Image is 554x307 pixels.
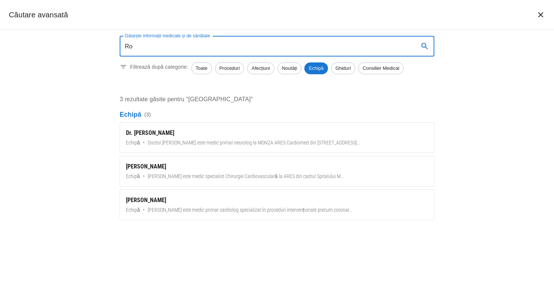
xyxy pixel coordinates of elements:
[148,206,352,214] span: [PERSON_NAME] este medic primar cardiolog specializat în proceduri intervenționale precum coronar...
[148,173,344,180] span: [PERSON_NAME] este medic specialist Chirurgie Cardiovasculară la ARES din cadrul Spitalului M ...
[278,65,301,72] span: Noutăți
[331,65,355,72] span: Ghiduri
[358,62,404,74] div: Consilier Medical
[126,206,140,214] span: Echipă
[143,139,145,147] span: •
[120,95,434,104] p: 3 rezultate găsite pentru "[GEOGRAPHIC_DATA]"
[277,62,301,74] div: Noutăți
[126,162,428,171] div: [PERSON_NAME]
[126,196,428,205] div: [PERSON_NAME]
[532,6,550,24] button: închide căutarea
[215,62,244,74] div: Proceduri
[331,62,355,74] div: Ghiduri
[304,62,328,74] div: Echipă
[126,129,428,137] div: Dr. [PERSON_NAME]
[247,62,274,74] div: Afecțiuni
[416,37,434,55] button: search
[126,173,140,180] span: Echipă
[126,139,140,147] span: Echipă
[192,65,212,72] span: Toate
[125,33,210,39] label: Găsește informații medicale și de sănătate
[215,65,244,72] span: Proceduri
[120,190,434,220] a: [PERSON_NAME]Echipă•[PERSON_NAME] este medic primar cardiolog specializat în proceduri intervenți...
[120,156,434,187] a: [PERSON_NAME]Echipă•[PERSON_NAME] este medic specialist Chirurgie Cardiovasculară la ARES din cad...
[143,206,145,214] span: •
[9,9,68,21] h2: Căutare avansată
[191,62,212,74] div: Toate
[144,111,151,118] span: ( 3 )
[143,173,145,180] span: •
[130,63,188,71] p: Filtrează după categorie:
[359,65,403,72] span: Consilier Medical
[120,36,413,57] input: Introduceți un termen pentru căutare...
[247,65,274,72] span: Afecțiuni
[148,139,360,147] span: Doctor [PERSON_NAME] este medic primar neurolog la MONZA ARES Cardiomed din [STREET_ADDRESS] ...
[120,110,434,119] p: Echipă
[304,65,328,72] span: Echipă
[120,122,434,153] a: Dr. [PERSON_NAME]Echipă•Doctor [PERSON_NAME] este medic primar neurolog la MONZA ARES Cardiomed d...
